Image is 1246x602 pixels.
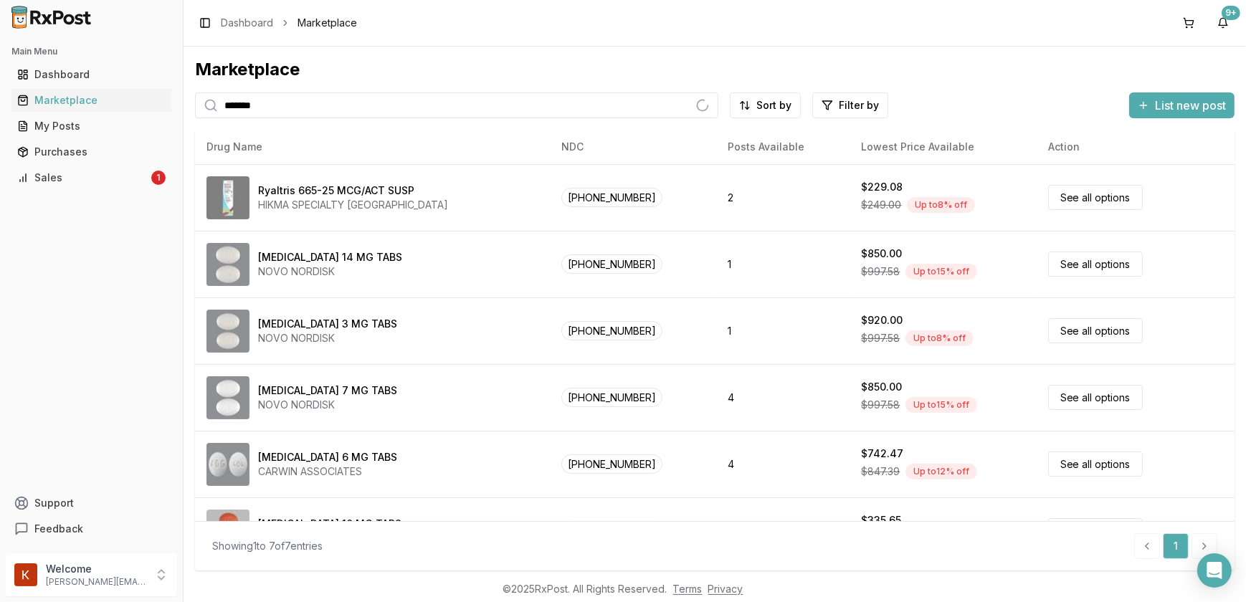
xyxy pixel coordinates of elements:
[34,522,83,536] span: Feedback
[1163,533,1189,559] a: 1
[716,164,850,231] td: 2
[716,231,850,297] td: 1
[11,62,171,87] a: Dashboard
[1048,518,1143,543] a: See all options
[561,521,662,540] span: [PHONE_NUMBER]
[11,46,171,57] h2: Main Menu
[258,198,448,212] div: HIKMA SPECIALTY [GEOGRAPHIC_DATA]
[1037,130,1235,164] th: Action
[258,383,397,398] div: [MEDICAL_DATA] 7 MG TABS
[6,89,177,112] button: Marketplace
[861,180,903,194] div: $229.08
[716,364,850,431] td: 4
[258,264,402,279] div: NOVO NORDISK
[6,140,177,163] button: Purchases
[561,321,662,340] span: [PHONE_NUMBER]
[1129,100,1235,114] a: List new post
[258,331,397,345] div: NOVO NORDISK
[17,93,166,107] div: Marketplace
[258,317,397,331] div: [MEDICAL_DATA] 3 MG TABS
[221,16,273,30] a: Dashboard
[716,130,850,164] th: Posts Available
[730,92,801,118] button: Sort by
[861,331,900,345] span: $997.58
[17,119,166,133] div: My Posts
[550,130,716,164] th: NDC
[1129,92,1235,118] button: List new post
[861,247,902,261] div: $850.00
[258,464,397,479] div: CARWIN ASSOCIATES
[11,165,171,191] a: Sales1
[206,510,249,553] img: Viibryd 10 MG TABS
[206,176,249,219] img: Ryaltris 665-25 MCG/ACT SUSP
[861,380,902,394] div: $850.00
[1155,97,1226,114] span: List new post
[861,398,900,412] span: $997.58
[756,98,791,113] span: Sort by
[258,450,397,464] div: [MEDICAL_DATA] 6 MG TABS
[6,166,177,189] button: Sales1
[561,454,662,474] span: [PHONE_NUMBER]
[561,388,662,407] span: [PHONE_NUMBER]
[716,297,850,364] td: 1
[258,398,397,412] div: NOVO NORDISK
[298,16,357,30] span: Marketplace
[716,431,850,497] td: 4
[1212,11,1235,34] button: 9+
[1048,451,1143,477] a: See all options
[561,188,662,207] span: [PHONE_NUMBER]
[716,497,850,564] td: 4
[11,113,171,139] a: My Posts
[708,583,743,595] a: Privacy
[206,376,249,419] img: Rybelsus 7 MG TABS
[850,130,1036,164] th: Lowest Price Available
[861,446,903,461] div: $742.47
[6,490,177,516] button: Support
[221,16,357,30] nav: breadcrumb
[1048,185,1143,210] a: See all options
[1197,553,1232,588] div: Open Intercom Messenger
[14,563,37,586] img: User avatar
[212,539,323,553] div: Showing 1 to 7 of 7 entries
[839,98,879,113] span: Filter by
[17,171,148,185] div: Sales
[195,58,1235,81] div: Marketplace
[17,67,166,82] div: Dashboard
[861,513,901,527] div: $335.65
[46,562,146,576] p: Welcome
[905,397,977,413] div: Up to 15 % off
[907,197,975,213] div: Up to 8 % off
[861,264,900,279] span: $997.58
[905,330,974,346] div: Up to 8 % off
[151,171,166,185] div: 1
[11,87,171,113] a: Marketplace
[258,517,401,531] div: [MEDICAL_DATA] 10 MG TABS
[6,6,98,29] img: RxPost Logo
[861,198,901,212] span: $249.00
[861,313,903,328] div: $920.00
[206,243,249,286] img: Rybelsus 14 MG TABS
[1048,318,1143,343] a: See all options
[1048,252,1143,277] a: See all options
[1048,385,1143,410] a: See all options
[1134,533,1217,559] nav: pagination
[46,576,146,588] p: [PERSON_NAME][EMAIL_ADDRESS][DOMAIN_NAME]
[17,145,166,159] div: Purchases
[11,139,171,165] a: Purchases
[6,516,177,542] button: Feedback
[195,130,550,164] th: Drug Name
[812,92,888,118] button: Filter by
[206,310,249,353] img: Rybelsus 3 MG TABS
[561,254,662,274] span: [PHONE_NUMBER]
[6,115,177,138] button: My Posts
[6,63,177,86] button: Dashboard
[206,443,249,486] img: RyVent 6 MG TABS
[258,250,402,264] div: [MEDICAL_DATA] 14 MG TABS
[861,464,900,479] span: $847.39
[905,464,977,479] div: Up to 12 % off
[673,583,703,595] a: Terms
[905,264,977,279] div: Up to 15 % off
[258,183,414,198] div: Ryaltris 665-25 MCG/ACT SUSP
[1222,6,1240,20] div: 9+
